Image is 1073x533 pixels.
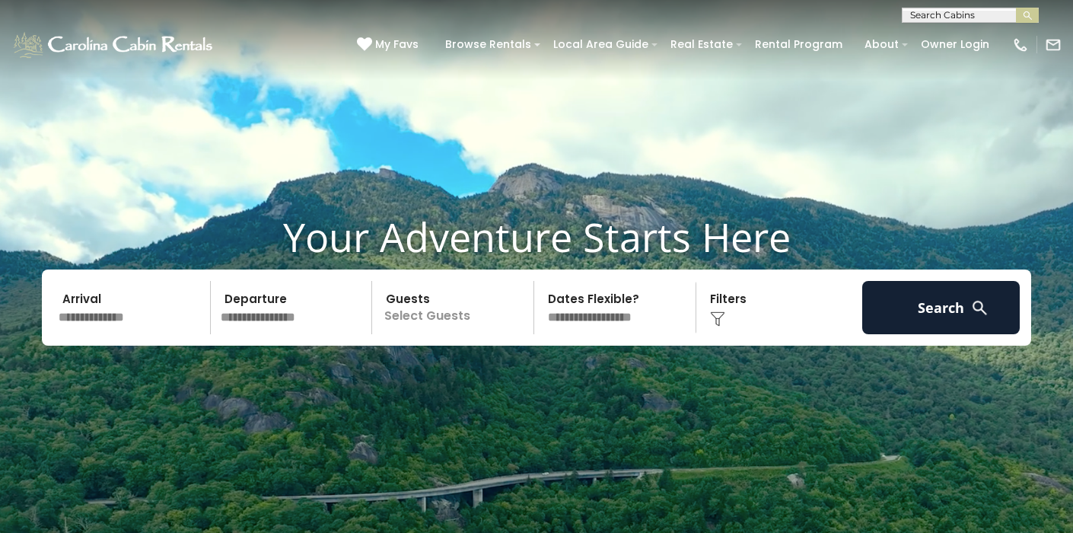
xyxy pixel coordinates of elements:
a: Rental Program [747,33,850,56]
img: White-1-1-2.png [11,30,217,60]
a: Local Area Guide [546,33,656,56]
span: My Favs [375,37,419,53]
button: Search [862,281,1020,334]
a: Real Estate [663,33,740,56]
img: phone-regular-white.png [1012,37,1029,53]
img: filter--v1.png [710,311,725,327]
a: About [857,33,906,56]
a: My Favs [357,37,422,53]
h1: Your Adventure Starts Here [11,213,1062,260]
img: search-regular-white.png [970,298,989,318]
a: Owner Login [913,33,997,56]
a: Browse Rentals [438,33,539,56]
img: mail-regular-white.png [1045,37,1062,53]
p: Select Guests [377,281,533,334]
